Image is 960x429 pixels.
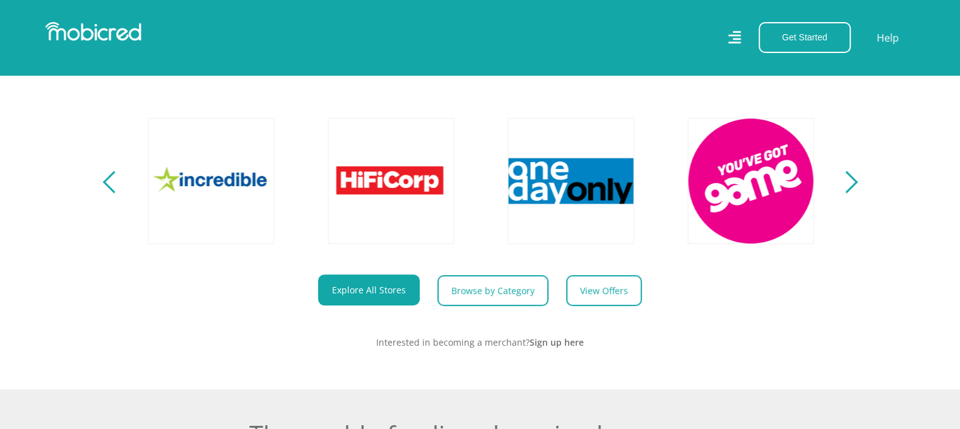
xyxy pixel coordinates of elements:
[106,168,122,194] button: Previous
[566,275,642,306] a: View Offers
[130,336,831,349] p: Interested in becoming a merchant?
[45,22,141,41] img: Mobicred
[839,168,855,194] button: Next
[437,275,548,306] a: Browse by Category
[318,274,420,305] a: Explore All Stores
[530,336,584,348] a: Sign up here
[759,22,851,53] button: Get Started
[876,30,899,46] a: Help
